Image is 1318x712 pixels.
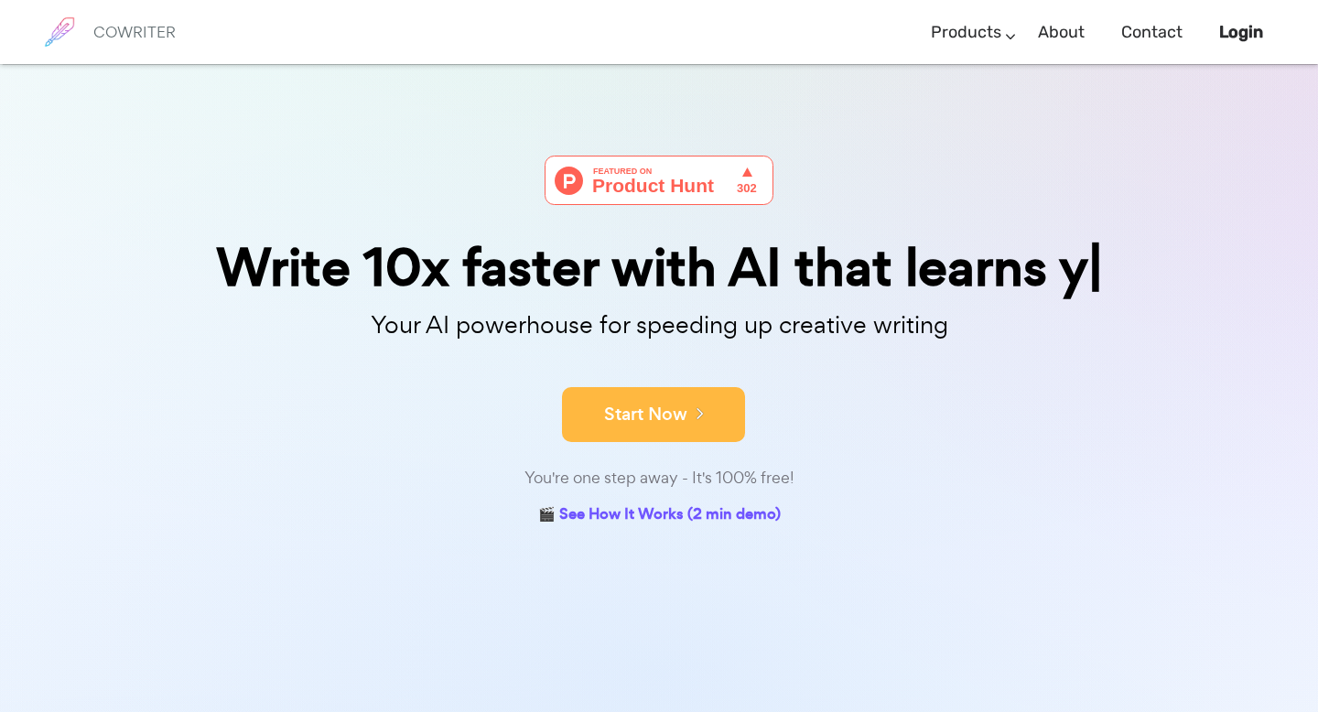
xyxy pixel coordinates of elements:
button: Start Now [562,387,745,442]
b: Login [1219,22,1263,42]
img: Cowriter - Your AI buddy for speeding up creative writing | Product Hunt [545,156,773,205]
a: Products [931,5,1001,59]
div: You're one step away - It's 100% free! [201,465,1117,491]
a: About [1038,5,1085,59]
a: Login [1219,5,1263,59]
p: Your AI powerhouse for speeding up creative writing [201,306,1117,345]
a: Contact [1121,5,1183,59]
a: 🎬 See How It Works (2 min demo) [538,502,781,530]
h6: COWRITER [93,24,176,40]
img: brand logo [37,9,82,55]
div: Write 10x faster with AI that learns y [201,242,1117,294]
